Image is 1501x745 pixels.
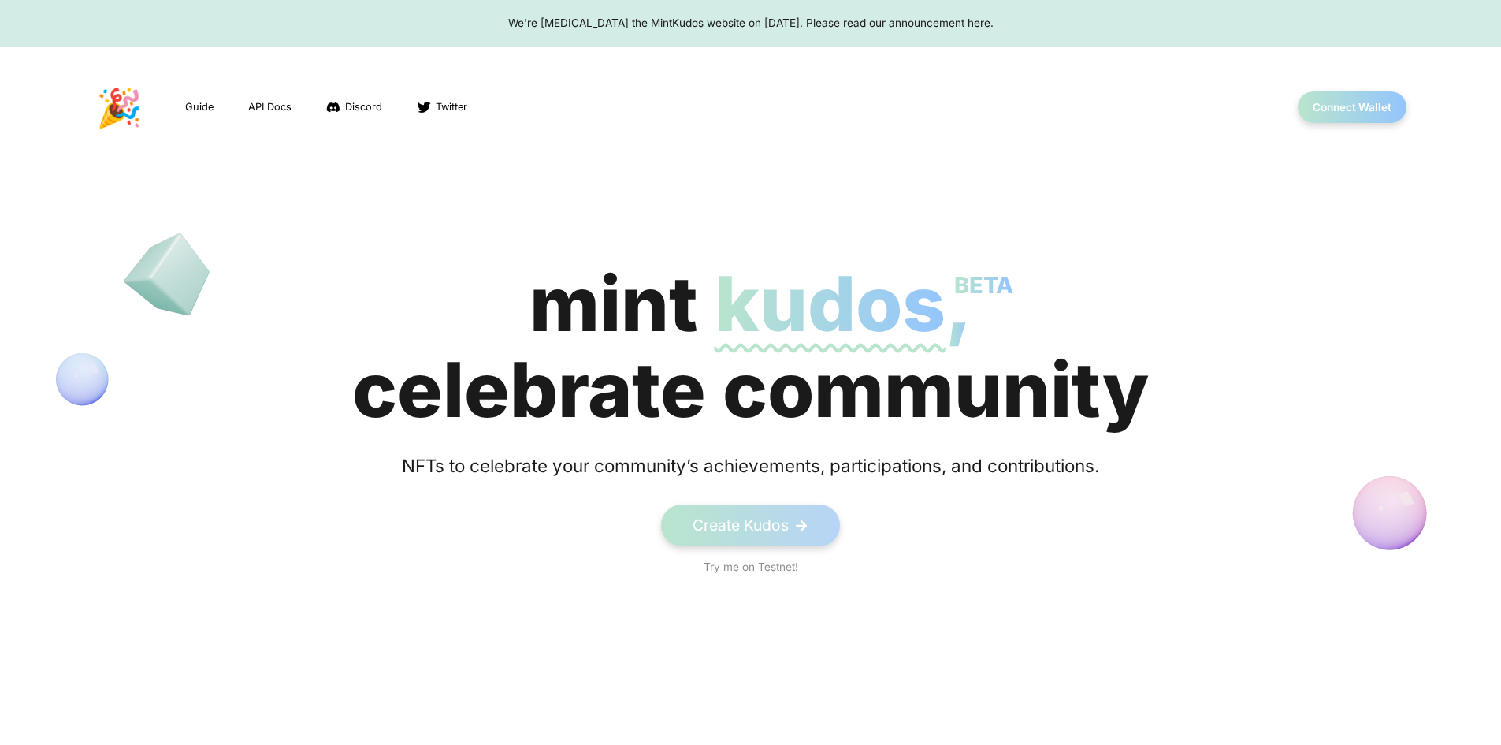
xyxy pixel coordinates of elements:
span: -> [794,516,808,536]
div: NFTs to celebrate your community’s achievements, participations, and contributions. [385,453,1117,479]
button: Connect Wallet [1298,91,1406,123]
div: mint celebrate community [352,261,1149,433]
a: Twitter [415,98,469,116]
a: Discord [325,98,384,116]
p: 🎉 [96,80,143,136]
a: API Docs [247,98,293,116]
a: Create Kudos [661,505,840,546]
p: BETA [954,243,1013,329]
a: here [968,17,990,29]
a: Try me on Testnet! [704,559,798,575]
a: Guide [184,98,215,116]
span: Discord [345,99,382,114]
div: We're [MEDICAL_DATA] the MintKudos website on [DATE]. Please read our announcement . [15,15,1486,31]
span: kudos [715,258,946,349]
span: Twitter [436,99,467,114]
